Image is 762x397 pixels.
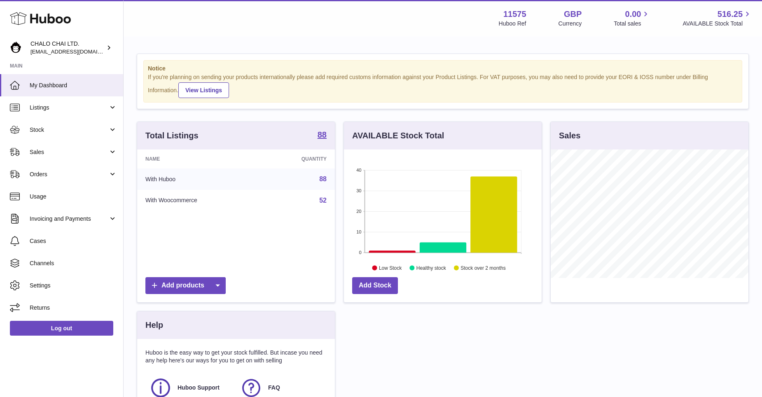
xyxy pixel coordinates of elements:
img: Chalo@chalocompany.com [10,42,22,54]
text: 40 [356,168,361,173]
td: With Woocommerce [137,190,260,211]
a: Add Stock [352,277,398,294]
a: 0.00 Total sales [614,9,650,28]
a: Log out [10,321,113,336]
span: Settings [30,282,117,290]
h3: Sales [559,130,580,141]
a: 88 [318,131,327,140]
span: Returns [30,304,117,312]
div: Huboo Ref [499,20,526,28]
span: My Dashboard [30,82,117,89]
span: Orders [30,170,108,178]
strong: Notice [148,65,738,72]
h3: AVAILABLE Stock Total [352,130,444,141]
span: [EMAIL_ADDRESS][DOMAIN_NAME] [30,48,121,55]
h3: Help [145,320,163,331]
strong: 88 [318,131,327,139]
span: Usage [30,193,117,201]
strong: 11575 [503,9,526,20]
span: Channels [30,259,117,267]
div: If you're planning on sending your products internationally please add required customs informati... [148,73,738,98]
a: 88 [319,175,327,182]
text: Healthy stock [416,265,446,271]
span: Listings [30,104,108,112]
text: 20 [356,209,361,214]
text: 0 [359,250,361,255]
span: Huboo Support [178,384,220,392]
td: With Huboo [137,168,260,190]
span: Stock [30,126,108,134]
text: Low Stock [379,265,402,271]
text: 10 [356,229,361,234]
a: 516.25 AVAILABLE Stock Total [683,9,752,28]
span: Total sales [614,20,650,28]
text: 30 [356,188,361,193]
div: Currency [559,20,582,28]
span: Invoicing and Payments [30,215,108,223]
th: Quantity [260,149,335,168]
span: AVAILABLE Stock Total [683,20,752,28]
p: Huboo is the easy way to get your stock fulfilled. But incase you need any help here's our ways f... [145,349,327,364]
div: CHALO CHAI LTD. [30,40,105,56]
th: Name [137,149,260,168]
a: Add products [145,277,226,294]
span: Sales [30,148,108,156]
span: FAQ [268,384,280,392]
span: Cases [30,237,117,245]
strong: GBP [564,9,582,20]
text: Stock over 2 months [460,265,505,271]
h3: Total Listings [145,130,199,141]
a: View Listings [178,82,229,98]
a: 52 [319,197,327,204]
span: 516.25 [718,9,743,20]
span: 0.00 [625,9,641,20]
